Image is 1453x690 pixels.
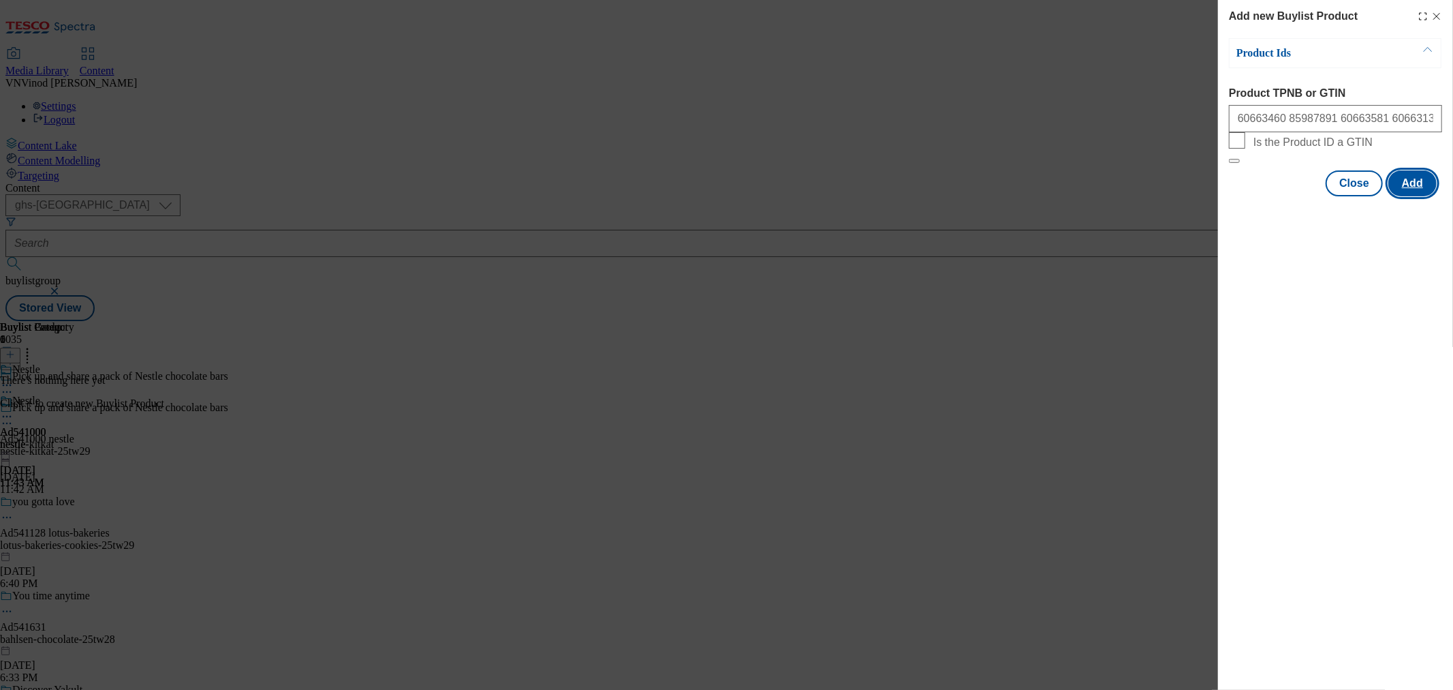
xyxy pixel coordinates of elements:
[1236,46,1379,60] p: Product Ids
[1229,8,1358,25] h4: Add new Buylist Product
[1326,170,1383,196] button: Close
[1229,105,1442,132] input: Enter 1 or 20 space separated Product TPNB or GTIN
[1229,87,1442,100] label: Product TPNB or GTIN
[1388,170,1437,196] button: Add
[1253,136,1373,149] span: Is the Product ID a GTIN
